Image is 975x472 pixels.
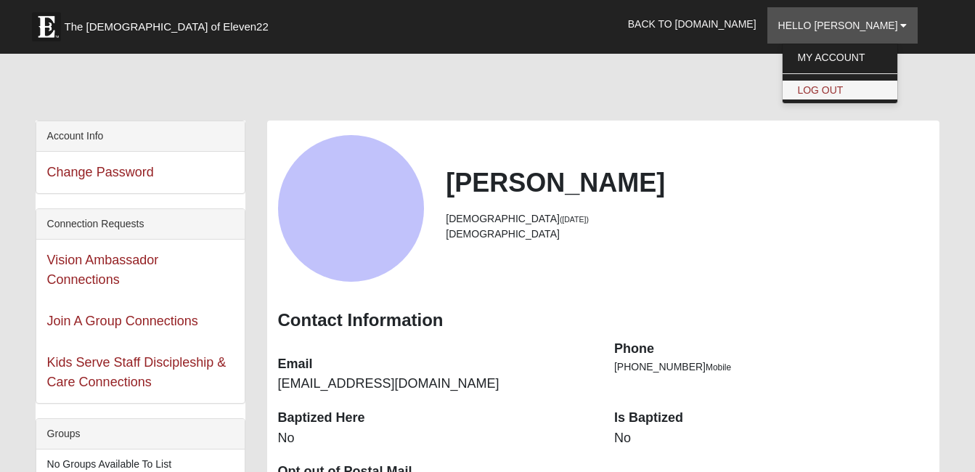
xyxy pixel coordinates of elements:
[47,314,198,328] a: Join A Group Connections
[783,81,897,99] a: Log Out
[278,310,929,331] h3: Contact Information
[778,20,898,31] span: Hello [PERSON_NAME]
[47,253,159,287] a: Vision Ambassador Connections
[560,215,589,224] small: ([DATE])
[47,165,154,179] a: Change Password
[614,340,929,359] dt: Phone
[446,227,929,242] li: [DEMOGRAPHIC_DATA]
[25,5,315,41] a: The [DEMOGRAPHIC_DATA] of Eleven22
[278,409,592,428] dt: Baptized Here
[446,167,929,198] h2: [PERSON_NAME]
[278,135,425,282] a: View Fullsize Photo
[36,419,245,449] div: Groups
[36,209,245,240] div: Connection Requests
[36,121,245,152] div: Account Info
[706,362,731,373] span: Mobile
[47,355,227,389] a: Kids Serve Staff Discipleship & Care Connections
[32,12,61,41] img: Eleven22 logo
[278,375,592,394] dd: [EMAIL_ADDRESS][DOMAIN_NAME]
[614,359,929,375] li: [PHONE_NUMBER]
[617,6,767,42] a: Back to [DOMAIN_NAME]
[446,211,929,227] li: [DEMOGRAPHIC_DATA]
[767,7,918,44] a: Hello [PERSON_NAME]
[614,429,929,448] dd: No
[783,48,897,67] a: My Account
[278,355,592,374] dt: Email
[278,429,592,448] dd: No
[614,409,929,428] dt: Is Baptized
[65,20,269,34] span: The [DEMOGRAPHIC_DATA] of Eleven22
